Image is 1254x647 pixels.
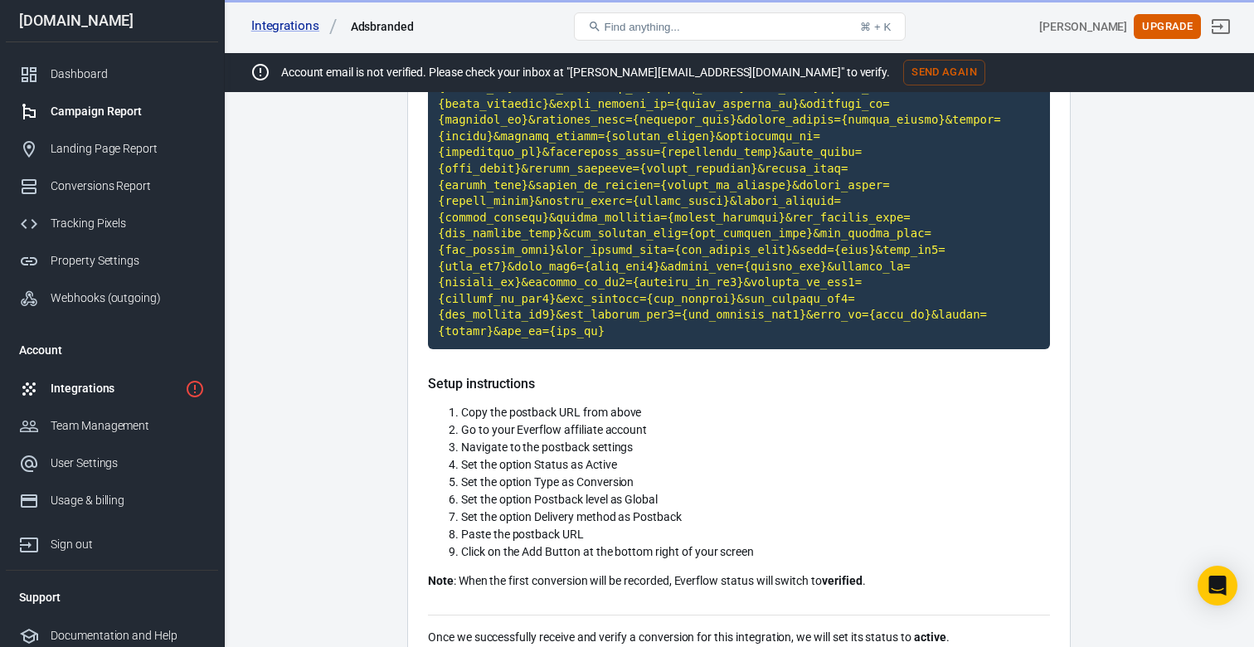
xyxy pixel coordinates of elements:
strong: verified [822,574,863,587]
a: Team Management [6,407,218,445]
div: Adsbranded [351,18,415,35]
div: User Settings [51,455,205,472]
a: Usage & billing [6,482,218,519]
svg: 1 networks not verified yet [185,379,205,399]
div: Integrations [51,380,178,397]
div: Open Intercom Messenger [1198,566,1237,606]
a: Integrations [251,17,338,35]
a: Landing Page Report [6,130,218,168]
span: Click on the Add Button at the bottom right of your screen [461,545,754,558]
a: User Settings [6,445,218,482]
strong: Note [428,574,454,587]
code: Click to copy [428,5,1050,350]
div: Account id: ftn1HAQg [1039,18,1127,36]
a: Campaign Report [6,93,218,130]
li: Support [6,577,218,617]
a: Sign out [6,519,218,563]
div: [DOMAIN_NAME] [6,13,218,28]
a: Conversions Report [6,168,218,205]
button: Find anything...⌘ + K [574,12,906,41]
div: Dashboard [51,66,205,83]
div: Landing Page Report [51,140,205,158]
span: Set the option Postback level as Global [461,493,658,506]
div: Sign out [51,536,205,553]
a: Dashboard [6,56,218,93]
div: Documentation and Help [51,627,205,645]
span: Navigate to the postback settings [461,440,633,454]
button: Upgrade [1134,14,1201,40]
strong: active [914,630,946,644]
div: Campaign Report [51,103,205,120]
li: Account [6,330,218,370]
span: Set the option Type as Conversion [461,475,634,489]
a: Integrations [6,370,218,407]
a: Tracking Pixels [6,205,218,242]
span: Find anything... [605,21,680,33]
span: Set the option Status as Active [461,458,616,471]
div: ⌘ + K [860,21,891,33]
div: Tracking Pixels [51,215,205,232]
p: Once we successfully receive and verify a conversion for this integration, we will set its status... [428,629,1050,646]
div: Team Management [51,417,205,435]
span: Paste the postback URL [461,528,584,541]
div: Conversions Report [51,178,205,195]
a: Webhooks (outgoing) [6,280,218,317]
div: Webhooks (outgoing) [51,289,205,307]
div: Property Settings [51,252,205,270]
h5: Setup instructions [428,376,1050,392]
a: Property Settings [6,242,218,280]
span: Copy the postback URL from above [461,406,641,419]
div: Usage & billing [51,492,205,509]
span: Go to your Everflow affiliate account [461,423,647,436]
p: : When the first conversion will be recorded, Everflow status will switch to . [428,572,1050,590]
a: Sign out [1201,7,1241,46]
span: Set the option Delivery method as Postback [461,510,682,523]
